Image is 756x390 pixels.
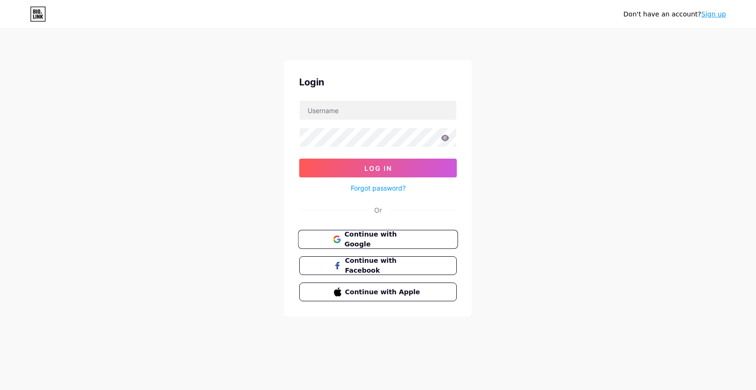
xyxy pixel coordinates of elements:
[25,54,33,62] img: tab_domain_overview_orange.svg
[345,287,423,297] span: Continue with Apple
[344,229,423,250] span: Continue with Google
[300,101,456,120] input: Username
[701,10,726,18] a: Sign up
[345,256,423,275] span: Continue with Facebook
[15,24,23,32] img: website_grey.svg
[623,9,726,19] div: Don't have an account?
[364,164,392,172] span: Log In
[299,230,457,249] a: Continue with Google
[299,75,457,89] div: Login
[15,15,23,23] img: logo_orange.svg
[299,283,457,301] button: Continue with Apple
[299,159,457,177] button: Log In
[93,54,101,62] img: tab_keywords_by_traffic_grey.svg
[36,55,84,61] div: Domain Overview
[26,15,46,23] div: v 4.0.25
[24,24,103,32] div: Domain: [DOMAIN_NAME]
[299,256,457,275] button: Continue with Facebook
[104,55,158,61] div: Keywords by Traffic
[298,230,458,249] button: Continue with Google
[351,183,406,193] a: Forgot password?
[374,205,382,215] div: Or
